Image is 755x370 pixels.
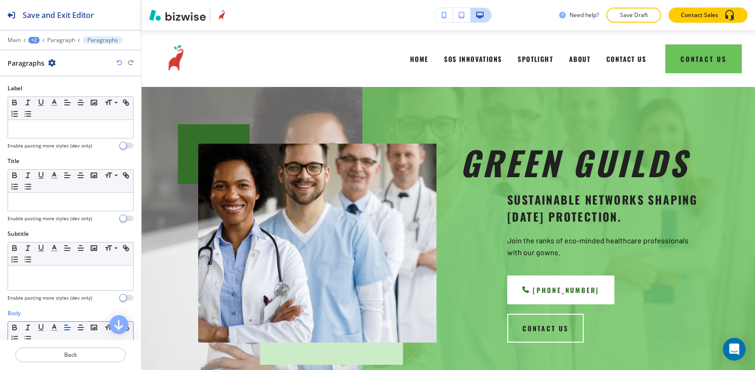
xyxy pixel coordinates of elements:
[665,44,742,73] button: Contact Us
[518,54,553,64] span: SPOTLIGHT
[507,275,614,304] a: [PHONE_NUMBER]
[606,54,646,64] span: CONTACT US
[8,84,22,93] h2: Label
[507,191,702,225] span: Sustainable networks shaping [DATE] protection.
[87,37,118,43] p: Paragraphs
[198,144,436,343] img: 70d96123a054e784615f6c4cf297d9d9.webp
[410,54,428,64] span: HOME
[723,338,746,361] div: Open Intercom Messenger
[669,8,747,23] button: Contact Sales
[16,351,125,359] p: Back
[569,54,590,64] span: ABOUT
[149,9,206,21] img: Bizwise Logo
[619,11,649,19] p: Save Draft
[156,39,195,78] img: PPE Plant
[8,294,92,301] h4: Enable pasting more styles (dev only)
[507,236,690,257] span: Join the ranks of eco-minded healthcare professionals with our gowns.
[214,8,229,23] img: Your Logo
[570,11,599,19] h3: Need help?
[47,37,75,43] button: Paragraph
[444,54,502,64] span: SOS INNOVATIONS
[8,157,19,165] h2: Title
[83,36,123,44] button: Paragraphs
[28,37,40,43] button: +2
[8,37,21,43] button: Main
[8,142,92,149] h4: Enable pasting more styles (dev only)
[460,138,689,187] em: Green Guilds
[23,9,94,21] h2: Save and Exit Editor
[507,314,584,343] button: contact us
[8,309,21,318] h2: Body
[15,347,126,362] button: Back
[8,58,44,68] h2: Paragraphs
[606,8,661,23] button: Save Draft
[681,11,718,19] p: Contact Sales
[8,230,29,238] h2: Subtitle
[8,215,92,222] h4: Enable pasting more styles (dev only)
